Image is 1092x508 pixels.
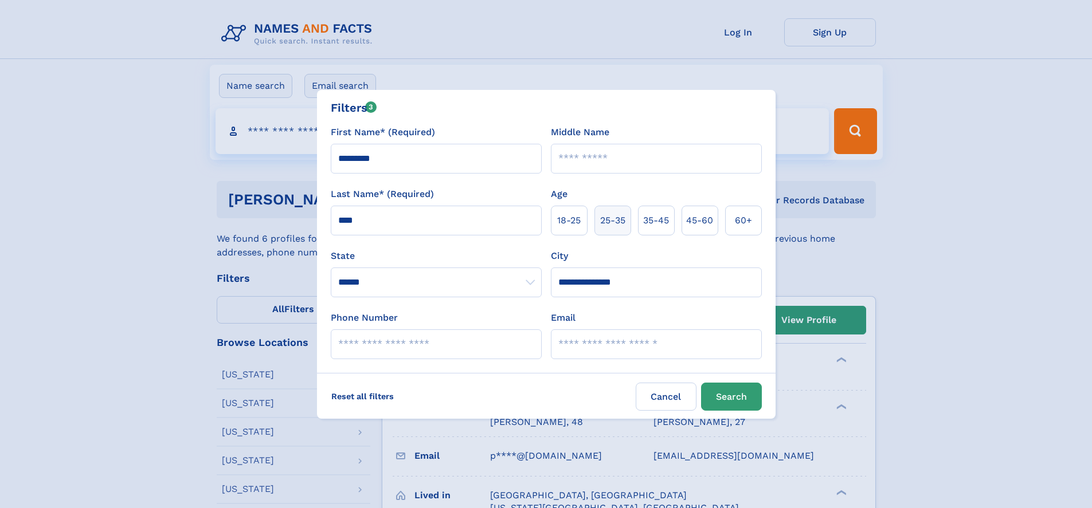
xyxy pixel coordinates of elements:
span: 35‑45 [643,214,669,227]
label: Phone Number [331,311,398,325]
div: Filters [331,99,377,116]
span: 18‑25 [557,214,581,227]
button: Search [701,383,762,411]
span: 60+ [735,214,752,227]
label: First Name* (Required) [331,125,435,139]
label: Age [551,187,567,201]
span: 25‑35 [600,214,625,227]
label: City [551,249,568,263]
label: Email [551,311,576,325]
label: Last Name* (Required) [331,187,434,201]
label: Cancel [636,383,696,411]
label: Middle Name [551,125,609,139]
label: State [331,249,542,263]
span: 45‑60 [686,214,713,227]
label: Reset all filters [324,383,401,410]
